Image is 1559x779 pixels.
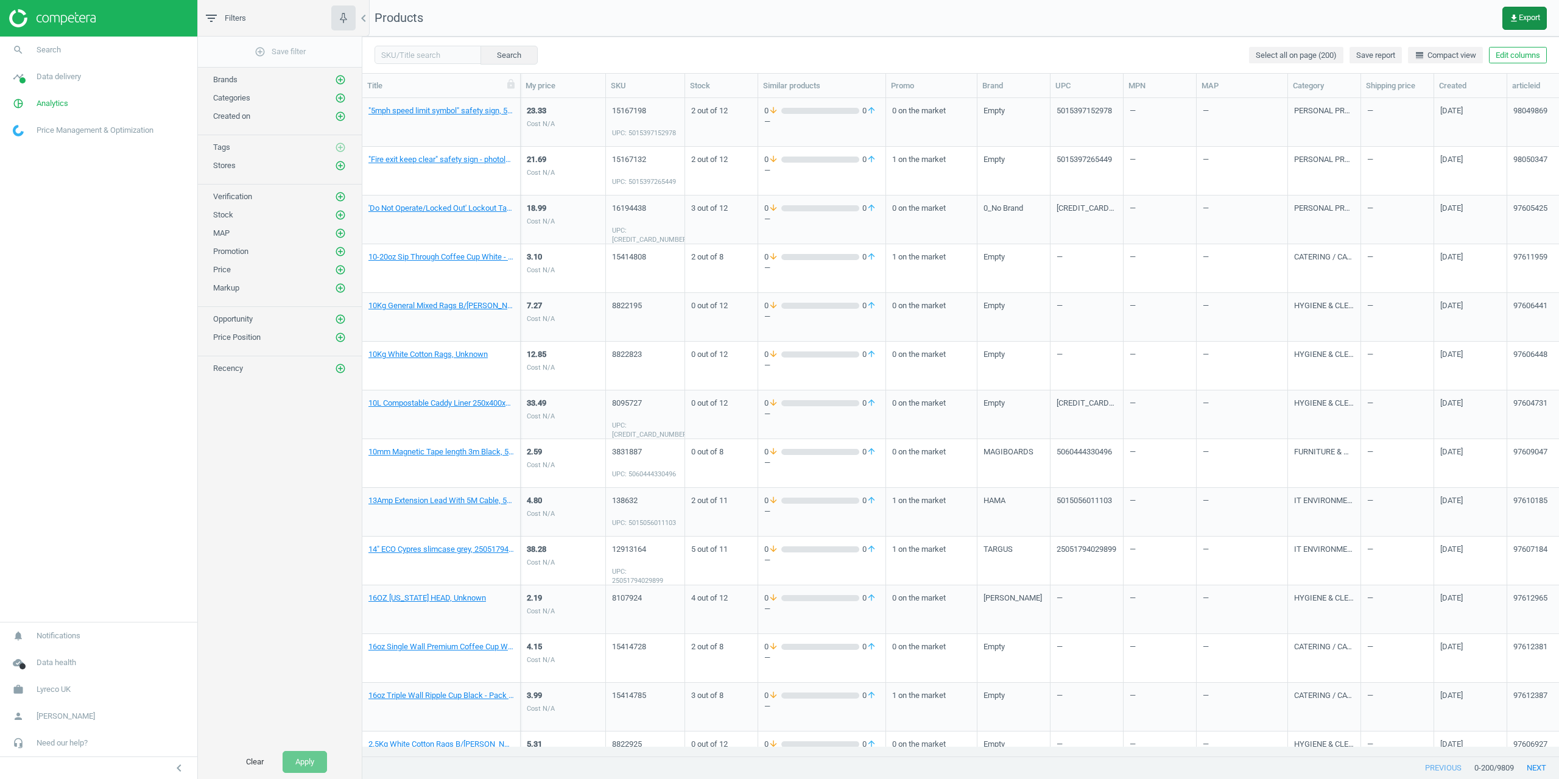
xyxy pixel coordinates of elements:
div: 5015397152978 [1057,105,1112,145]
div: — [1203,300,1281,311]
div: — [764,214,770,224]
button: add_circle_outline [334,282,347,294]
div: — [1130,148,1190,194]
div: 0 on the market [892,440,971,486]
div: [DATE] [1440,398,1463,437]
div: 1 on the market [892,245,971,291]
i: arrow_upward [867,544,876,555]
div: — [764,263,770,272]
div: 5 out of 11 [691,538,751,583]
span: Categories [213,93,250,102]
div: — [1130,392,1190,437]
div: 15414808 [612,252,678,263]
div: 2 out of 11 [691,489,751,535]
div: Cost N/A [527,558,555,567]
i: arrow_upward [867,349,876,360]
i: chevron_left [356,11,371,26]
div: — [1203,398,1281,409]
div: — [1130,197,1190,242]
span: Tags [213,143,230,152]
button: line_weightCompact view [1408,47,1483,64]
div: Cost N/A [527,412,555,421]
div: Title [367,80,515,91]
div: 0 out of 12 [691,392,751,437]
div: 0 on the market [892,392,971,437]
div: 0 out of 8 [691,440,751,486]
div: — [1367,440,1427,486]
div: 2 out of 12 [691,148,751,194]
button: add_circle_outlineSave filter [198,40,362,64]
div: 1 on the market [892,538,971,583]
i: arrow_downward [769,544,778,555]
div: UPC: 5015397152978 [612,119,678,138]
button: add_circle_outline [334,74,347,86]
i: timeline [7,65,30,88]
span: Brands [213,75,238,84]
span: Stores [213,161,236,170]
span: Markup [213,283,239,292]
i: add_circle_outline [255,46,266,57]
span: Search [37,44,61,55]
div: PERSONAL PROTECTION EQUIPMENT & WORKPLACE SAFETY / WORKPLACE SAFETY EQUIPMENT / SAFETY SIGNS / SA... [1294,105,1354,145]
span: 0 [764,154,781,165]
span: Compact view [1415,50,1476,61]
div: [DATE] [1440,154,1463,194]
span: Lyreco UK [37,684,71,695]
div: Empty [984,154,1005,194]
span: Created on [213,111,250,121]
div: — [1130,343,1190,389]
div: Created [1439,80,1502,91]
i: add_circle_outline [335,283,346,294]
div: Cost N/A [527,314,555,323]
div: 5015056011103 [1057,495,1112,535]
i: add_circle_outline [335,314,346,325]
span: Stock [213,210,233,219]
div: Empty [984,300,1005,340]
div: — [1203,105,1281,116]
i: line_weight [1415,51,1424,60]
div: 0 on the market [892,197,971,242]
span: Select all on page (200) [1256,50,1337,61]
a: 10mm Magnetic Tape length 3m Black, 5060444330496 [368,446,514,457]
div: — [1367,538,1427,583]
div: 0 on the market [892,99,971,145]
input: SKU/Title search [375,46,481,64]
i: add_circle_outline [335,93,346,104]
i: arrow_downward [769,252,778,263]
span: MAP [213,228,230,238]
div: 1 on the market [892,489,971,535]
button: Search [480,46,538,64]
span: 0 [764,349,781,360]
i: arrow_downward [769,495,778,506]
button: get_appExport [1502,7,1547,30]
span: 0 [859,544,879,555]
i: add_circle_outline [335,264,346,275]
div: Cost N/A [527,119,555,129]
div: — [1057,294,1117,340]
span: Save filter [255,46,306,57]
div: HYGIENE & CLEANING / CLEANING EQUIPMENT / MICROFIBRE & TEXTILE CLOTHS / MICROFIBRE & TEXTILE CLOTHS [1294,300,1354,340]
div: — [1203,495,1281,506]
div: UPC [1055,80,1118,91]
div: 2 out of 8 [691,245,751,291]
a: 2.5Kg White Cotton Rags B/[PERSON_NAME] Pk1, Unknown [368,739,514,750]
span: 0 [764,300,781,311]
div: 12913164 [612,544,678,555]
i: cloud_done [7,651,30,674]
i: arrow_upward [867,398,876,409]
a: 10Kg White Cotton Rags, Unknown [368,349,488,360]
div: — [1367,489,1427,535]
i: get_app [1509,13,1519,23]
div: Cost N/A [527,168,555,177]
span: 0 [859,349,879,360]
i: arrow_downward [769,349,778,360]
div: — [764,458,770,467]
div: [DATE] [1440,446,1463,486]
button: Clear [233,751,276,773]
div: 18.99 [527,203,555,214]
span: Promotion [213,247,248,256]
i: arrow_upward [867,300,876,311]
i: arrow_downward [769,154,778,165]
div: — [1130,245,1190,291]
div: Promo [891,80,972,91]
